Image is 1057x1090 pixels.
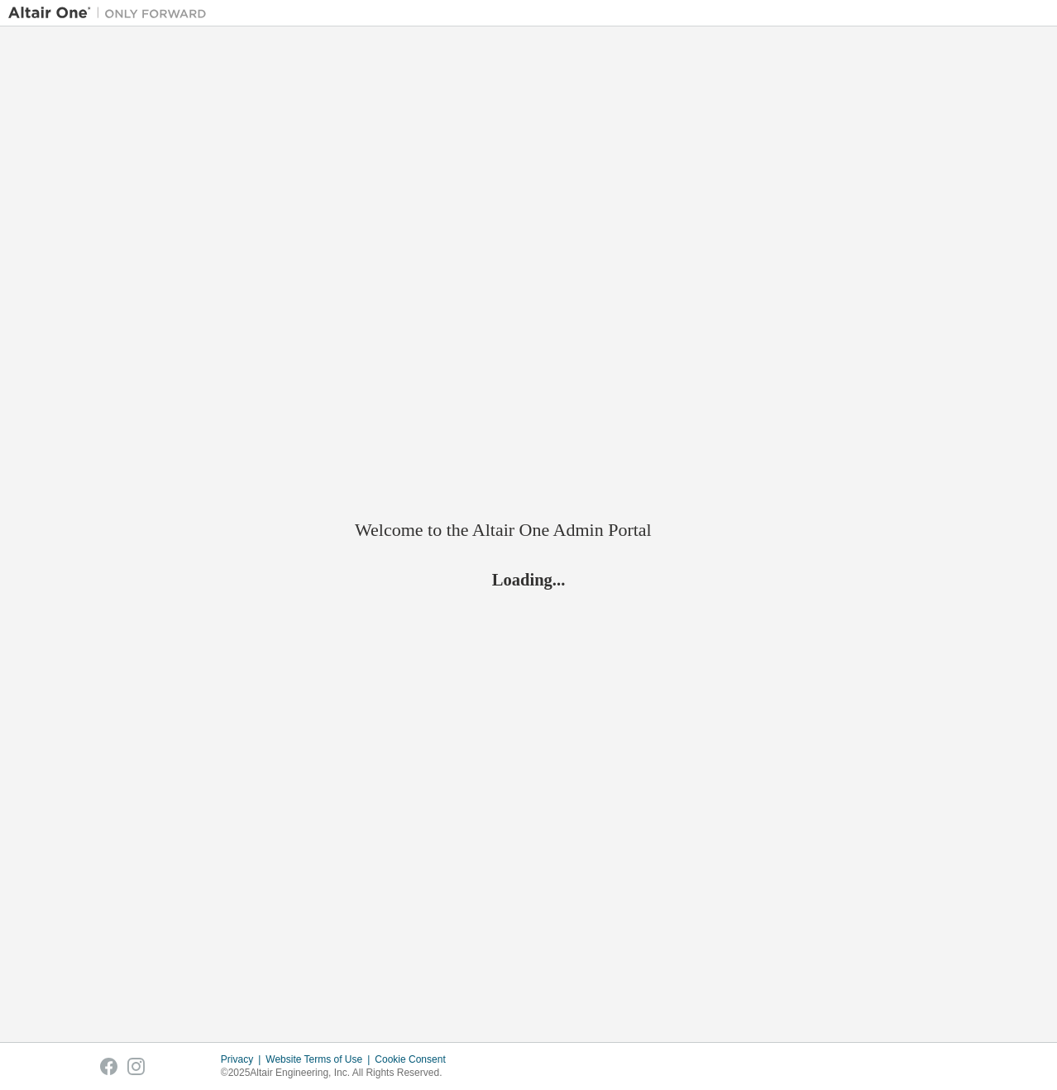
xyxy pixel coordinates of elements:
div: Website Terms of Use [265,1053,375,1066]
h2: Welcome to the Altair One Admin Portal [355,519,702,542]
h2: Loading... [355,569,702,590]
div: Privacy [221,1053,265,1066]
img: facebook.svg [100,1058,117,1075]
img: instagram.svg [127,1058,145,1075]
div: Cookie Consent [375,1053,455,1066]
p: © 2025 Altair Engineering, Inc. All Rights Reserved. [221,1066,456,1080]
img: Altair One [8,5,215,22]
